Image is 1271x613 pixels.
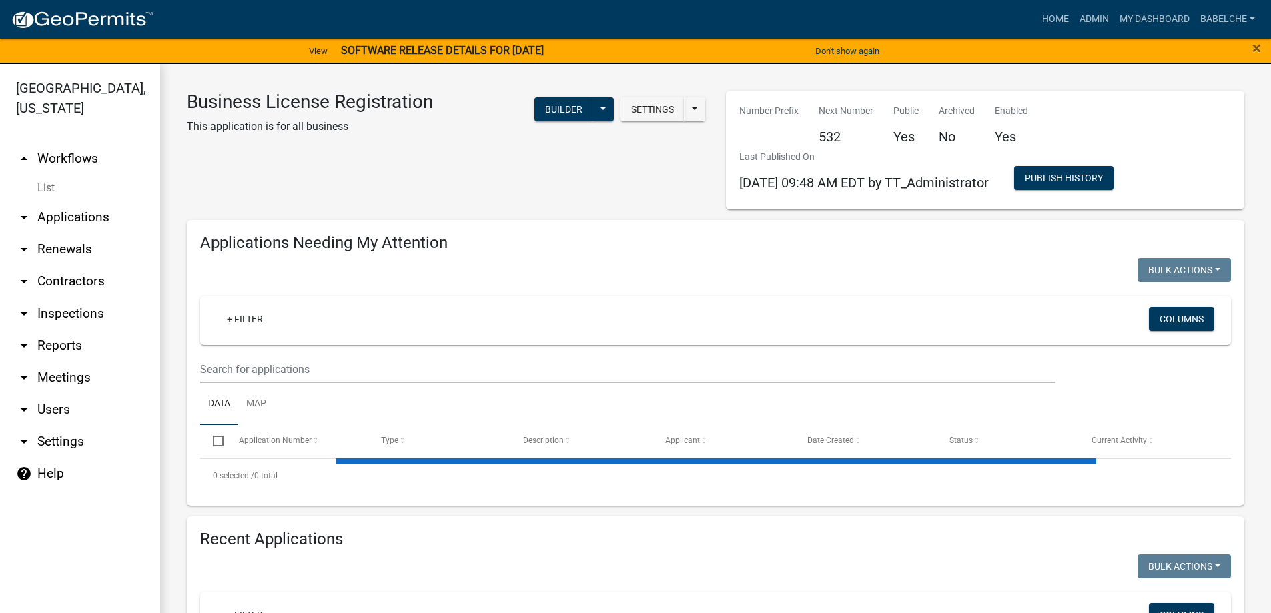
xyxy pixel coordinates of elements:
[795,425,937,457] datatable-header-cell: Date Created
[534,97,593,121] button: Builder
[238,383,274,426] a: Map
[16,338,32,354] i: arrow_drop_down
[620,97,685,121] button: Settings
[200,425,226,457] datatable-header-cell: Select
[939,129,975,145] h5: No
[368,425,510,457] datatable-header-cell: Type
[1195,7,1260,32] a: babelche
[939,104,975,118] p: Archived
[995,129,1028,145] h5: Yes
[16,305,32,322] i: arrow_drop_down
[1037,7,1074,32] a: Home
[200,383,238,426] a: Data
[510,425,653,457] datatable-header-cell: Description
[16,370,32,386] i: arrow_drop_down
[1252,40,1261,56] button: Close
[523,436,564,445] span: Description
[200,233,1231,253] h4: Applications Needing My Attention
[16,273,32,289] i: arrow_drop_down
[1074,7,1114,32] a: Admin
[1014,166,1114,190] button: Publish History
[200,459,1231,492] div: 0 total
[665,436,700,445] span: Applicant
[810,40,885,62] button: Don't show again
[1079,425,1221,457] datatable-header-cell: Current Activity
[216,307,274,331] a: + Filter
[16,241,32,257] i: arrow_drop_down
[213,471,254,480] span: 0 selected /
[381,436,398,445] span: Type
[16,209,32,225] i: arrow_drop_down
[16,466,32,482] i: help
[819,129,873,145] h5: 532
[1138,554,1231,578] button: Bulk Actions
[1014,173,1114,184] wm-modal-confirm: Workflow Publish History
[819,104,873,118] p: Next Number
[995,104,1028,118] p: Enabled
[937,425,1079,457] datatable-header-cell: Status
[16,151,32,167] i: arrow_drop_up
[1149,307,1214,331] button: Columns
[304,40,333,62] a: View
[893,129,919,145] h5: Yes
[16,434,32,450] i: arrow_drop_down
[341,44,544,57] strong: SOFTWARE RELEASE DETAILS FOR [DATE]
[1092,436,1147,445] span: Current Activity
[653,425,795,457] datatable-header-cell: Applicant
[807,436,854,445] span: Date Created
[1114,7,1195,32] a: My Dashboard
[187,119,433,135] p: This application is for all business
[739,104,799,118] p: Number Prefix
[187,91,433,113] h3: Business License Registration
[1252,39,1261,57] span: ×
[739,175,989,191] span: [DATE] 09:48 AM EDT by TT_Administrator
[200,530,1231,549] h4: Recent Applications
[239,436,312,445] span: Application Number
[1138,258,1231,282] button: Bulk Actions
[893,104,919,118] p: Public
[200,356,1055,383] input: Search for applications
[16,402,32,418] i: arrow_drop_down
[226,425,368,457] datatable-header-cell: Application Number
[739,150,989,164] p: Last Published On
[949,436,973,445] span: Status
